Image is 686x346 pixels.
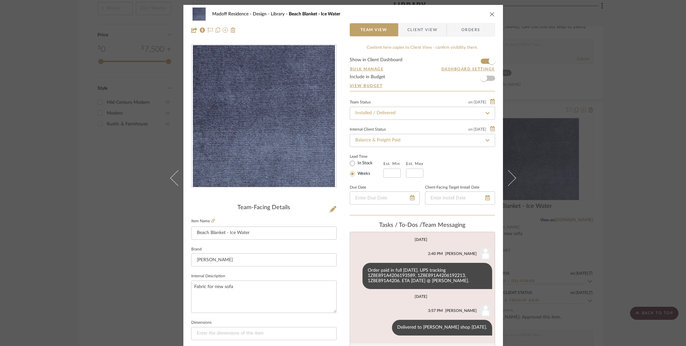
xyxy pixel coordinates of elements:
img: Remove from project [231,27,236,33]
label: Due Date [350,186,366,189]
label: Brand [191,248,202,251]
span: on [468,127,473,131]
span: [DATE] [473,100,487,104]
input: Enter Install Date [425,191,495,205]
div: [PERSON_NAME] [445,251,477,257]
input: Type to Search… [350,134,495,147]
span: on [468,100,473,104]
img: 850d492b-0dbf-44e1-8798-e54b4148fc3a_436x436.jpg [193,45,335,187]
label: Est. Max [406,161,423,166]
span: [DATE] [473,127,487,132]
span: Library [271,12,289,16]
label: In Stock [356,160,373,166]
mat-radio-group: Select item type [350,159,383,178]
label: Est. Min [383,161,400,166]
button: Dashboard Settings [441,66,495,72]
div: [PERSON_NAME] [445,308,477,314]
input: Type to Search… [350,107,495,120]
label: Weeks [356,171,370,177]
input: Enter the dimensions of this item [191,327,337,340]
div: Order paid in full [DATE]. UPS tracking 1Z8E891A4206193589, 1Z8E891A4206192213, 1Z8E891A4206. ETA... [362,263,492,289]
a: View Budget [350,83,495,88]
div: Team-Facing Details [191,204,337,211]
div: 3:57 PM [428,308,443,314]
span: Madoff Residence - Design [212,12,271,16]
button: Bulk Manage [350,66,384,72]
label: Client-Facing Target Install Date [425,186,479,189]
input: Enter Due Date [350,191,420,205]
span: Client View [407,23,437,36]
div: [DATE] [415,294,427,299]
span: Tasks / To-Dos / [379,222,422,228]
div: team Messaging [350,222,495,229]
div: Team Status [350,101,371,104]
label: Dimensions [191,321,212,324]
div: Delivered to [PERSON_NAME] shop [DATE]. [392,320,492,336]
input: Enter Brand [191,253,337,266]
label: Item Name [191,218,215,224]
div: Content here copies to Client View - confirm visibility there. [350,45,495,51]
div: 2:40 PM [428,251,443,257]
img: user_avatar.png [479,304,492,317]
label: Lead Time [350,154,383,159]
input: Enter Item Name [191,227,337,240]
img: 850d492b-0dbf-44e1-8798-e54b4148fc3a_48x40.jpg [191,8,207,21]
div: 0 [192,45,336,187]
div: Internal Client Status [350,128,386,131]
button: close [489,11,495,17]
span: Team View [361,23,387,36]
label: Internal Description [191,275,225,278]
img: user_avatar.png [479,247,492,260]
span: Beach Blanket - Ice Water [289,12,340,16]
div: [DATE] [415,237,427,242]
span: Orders [454,23,488,36]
